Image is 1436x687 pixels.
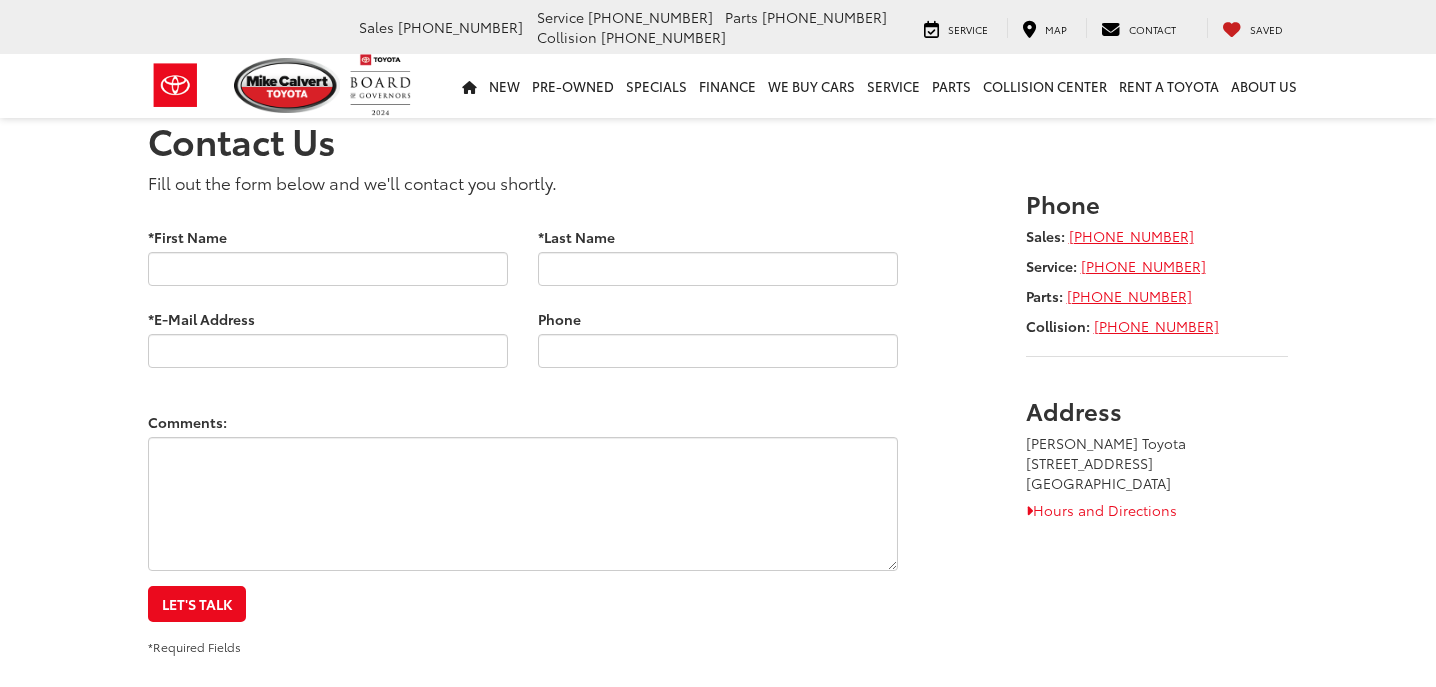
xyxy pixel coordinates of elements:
label: Comments: [148,412,227,432]
a: [PHONE_NUMBER] [1094,316,1219,336]
strong: Collision: [1026,316,1090,336]
span: Contact [1129,22,1176,37]
span: [PHONE_NUMBER] [601,27,726,47]
a: Hours and Directions [1026,500,1177,520]
h3: Phone [1026,190,1289,216]
small: *Required Fields [148,638,241,655]
span: Saved [1250,22,1283,37]
p: Fill out the form below and we'll contact you shortly. [148,170,898,194]
span: Map [1045,22,1067,37]
a: Contact [1086,18,1191,38]
span: Service [948,22,988,37]
a: WE BUY CARS [762,54,861,118]
a: New [483,54,526,118]
strong: Service: [1026,256,1077,276]
label: Phone [538,309,581,329]
a: My Saved Vehicles [1207,18,1298,38]
button: Let's Talk [148,586,246,622]
label: *First Name [148,227,227,247]
span: Collision [537,27,597,47]
a: [PHONE_NUMBER] [1069,226,1194,246]
label: *E-Mail Address [148,309,255,329]
address: [PERSON_NAME] Toyota [STREET_ADDRESS] [GEOGRAPHIC_DATA] [1026,433,1289,493]
span: [PHONE_NUMBER] [762,7,887,27]
a: Specials [620,54,693,118]
h3: Address [1026,397,1289,423]
strong: Parts: [1026,286,1063,306]
a: About Us [1225,54,1303,118]
a: Parts [926,54,977,118]
a: Rent a Toyota [1113,54,1225,118]
a: Map [1007,18,1082,38]
a: Finance [693,54,762,118]
a: Service [861,54,926,118]
span: [PHONE_NUMBER] [398,17,523,37]
a: Service [909,18,1003,38]
img: Toyota [138,53,213,118]
a: Pre-Owned [526,54,620,118]
a: [PHONE_NUMBER] [1067,286,1192,306]
a: [PHONE_NUMBER] [1081,256,1206,276]
h1: Contact Us [148,120,1288,160]
span: Sales [359,17,394,37]
span: Service [537,7,584,27]
a: Collision Center [977,54,1113,118]
a: Home [456,54,483,118]
strong: Sales: [1026,226,1065,246]
span: [PHONE_NUMBER] [588,7,713,27]
span: Parts [725,7,758,27]
label: *Last Name [538,227,615,247]
img: Mike Calvert Toyota [234,58,340,113]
